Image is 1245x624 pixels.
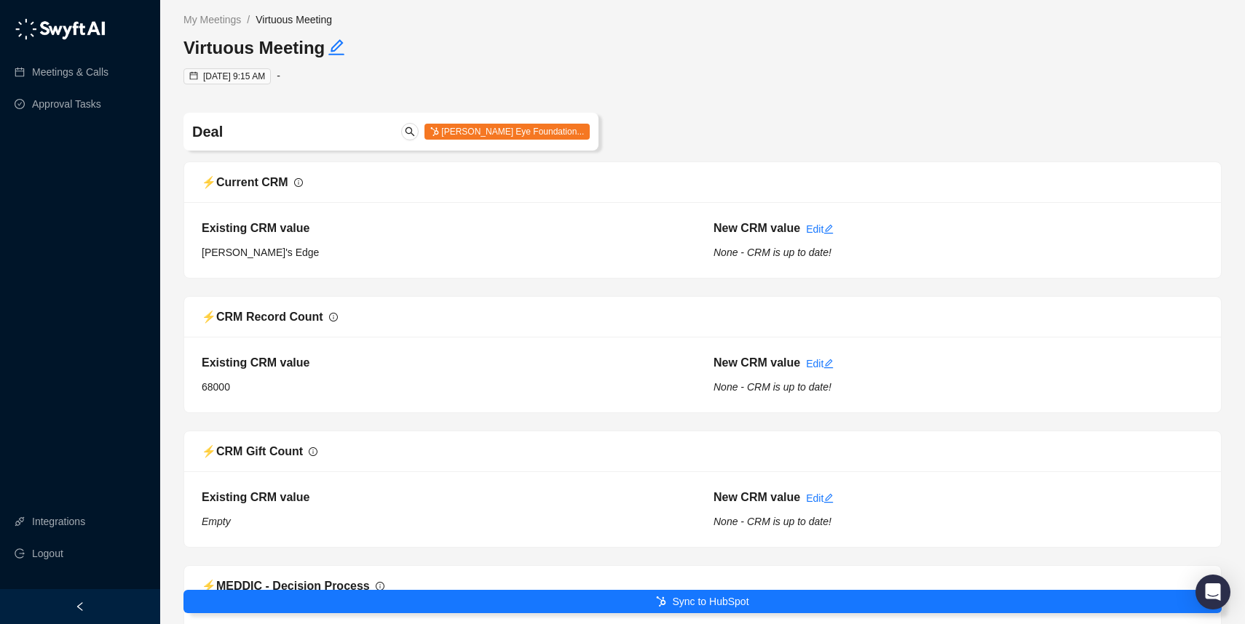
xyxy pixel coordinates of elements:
span: [PERSON_NAME]'s Edge [202,247,319,258]
span: edit [823,224,834,234]
span: info-circle [309,447,317,456]
span: calendar [189,71,198,80]
span: logout [15,548,25,559]
span: edit [328,39,345,56]
a: Integrations [32,507,85,536]
button: Edit [328,36,345,60]
i: None - CRM is up to date! [714,381,831,393]
span: left [75,601,85,612]
a: Approval Tasks [32,89,101,119]
h5: Existing CRM value [202,354,692,372]
div: Open Intercom Messenger [1195,575,1230,609]
span: edit [823,359,834,369]
img: logo-05li4sbe.png [15,18,106,40]
div: - [277,68,280,84]
h5: New CRM value [714,354,800,372]
h5: Existing CRM value [202,489,692,506]
span: Sync to HubSpot [672,593,748,609]
span: Logout [32,539,63,568]
a: My Meetings [181,12,244,28]
i: None - CRM is up to date! [714,247,831,258]
span: search [405,127,415,137]
a: [PERSON_NAME] Eye Foundation... [424,125,590,137]
h5: New CRM value [714,489,800,506]
span: ⚡️ MEDDIC - Decision Process [202,580,370,592]
span: [PERSON_NAME] Eye Foundation... [424,124,590,140]
h5: Existing CRM value [202,220,692,237]
span: 68000 [202,381,230,393]
span: edit [823,493,834,503]
span: info-circle [329,313,338,321]
i: Empty [202,516,231,527]
h5: New CRM value [714,220,800,237]
i: None - CRM is up to date! [714,516,831,527]
a: Edit [806,492,834,504]
a: Edit [806,358,834,369]
span: [DATE] 9:15 AM [203,71,265,81]
a: Meetings & Calls [32,57,108,87]
h3: Virtuous Meeting [183,36,703,60]
button: Sync to HubSpot [183,590,1222,613]
span: Virtuous Meeting [256,14,332,25]
li: / [247,12,250,28]
a: Edit [806,223,834,235]
span: ⚡️ CRM Gift Count [202,445,303,457]
span: info-circle [294,178,303,187]
span: ⚡️ Current CRM [202,176,288,188]
span: ⚡️ CRM Record Count [202,311,323,323]
span: info-circle [376,582,384,591]
h4: Deal [192,121,420,142]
